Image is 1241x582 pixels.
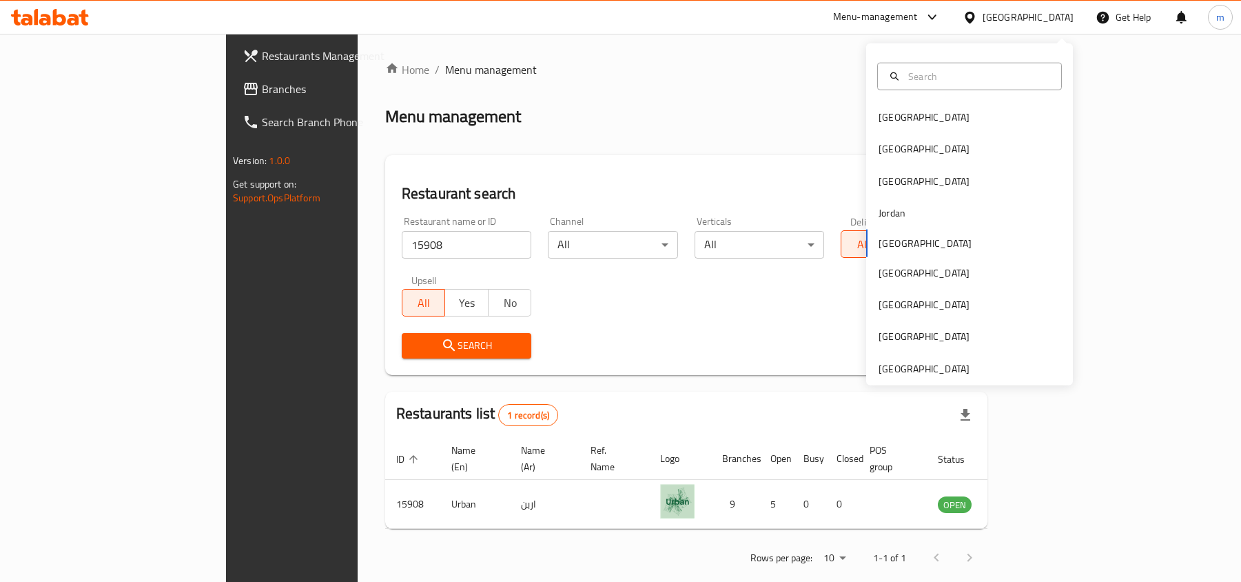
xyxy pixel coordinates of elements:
img: Urban [660,484,695,519]
div: [GEOGRAPHIC_DATA] [879,361,970,377]
div: Jordan [879,205,905,221]
nav: breadcrumb [385,61,987,78]
button: Search [402,333,532,359]
p: 1-1 of 1 [873,550,906,567]
span: Search [413,337,521,354]
div: OPEN [938,496,972,513]
div: Total records count [498,404,558,426]
button: All [402,289,446,317]
span: 1 record(s) [499,409,557,422]
a: Branches [232,72,433,106]
div: Export file [949,399,982,432]
div: [GEOGRAPHIC_DATA] [879,110,970,125]
span: Version: [233,152,267,170]
span: OPEN [938,497,972,513]
button: Yes [444,289,489,317]
span: Search Branch Phone [262,114,422,130]
th: Open [759,438,792,480]
span: Status [938,451,983,468]
label: Upsell [411,275,437,285]
span: ID [396,451,422,468]
span: No [494,293,526,313]
h2: Restaurant search [402,183,971,204]
span: Branches [262,81,422,97]
span: Menu management [445,61,537,78]
td: 0 [825,480,859,529]
span: POS group [870,442,910,475]
a: Support.OpsPlatform [233,189,320,207]
button: No [488,289,532,317]
a: Search Branch Phone [232,106,433,139]
div: [GEOGRAPHIC_DATA] [879,141,970,157]
table: enhanced table [385,438,1047,529]
div: [GEOGRAPHIC_DATA] [879,265,970,280]
span: All [408,293,440,313]
div: All [548,231,678,259]
span: Name (En) [451,442,493,475]
button: All [841,230,885,258]
span: Ref. Name [591,442,633,475]
th: Closed [825,438,859,480]
div: [GEOGRAPHIC_DATA] [983,10,1074,25]
label: Delivery [850,217,885,226]
span: Yes [451,293,483,313]
div: All [695,231,825,259]
h2: Restaurants list [396,403,558,426]
input: Search for restaurant name or ID.. [402,231,532,259]
span: Get support on: [233,175,296,193]
td: Urban [440,480,510,529]
a: Restaurants Management [232,39,433,72]
td: 9 [711,480,759,529]
div: [GEOGRAPHIC_DATA] [879,329,970,344]
td: 0 [792,480,825,529]
span: All [847,234,879,254]
td: اربن [510,480,580,529]
th: Logo [649,438,711,480]
h2: Menu management [385,106,521,128]
span: Restaurants Management [262,48,422,64]
div: Menu-management [833,9,918,26]
div: [GEOGRAPHIC_DATA] [879,173,970,188]
span: Name (Ar) [521,442,563,475]
span: m [1216,10,1224,25]
input: Search [903,68,1053,83]
span: 1.0.0 [269,152,290,170]
p: Rows per page: [750,550,812,567]
th: Busy [792,438,825,480]
td: 5 [759,480,792,529]
div: [GEOGRAPHIC_DATA] [879,297,970,312]
th: Branches [711,438,759,480]
li: / [435,61,440,78]
div: Rows per page: [818,548,851,569]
